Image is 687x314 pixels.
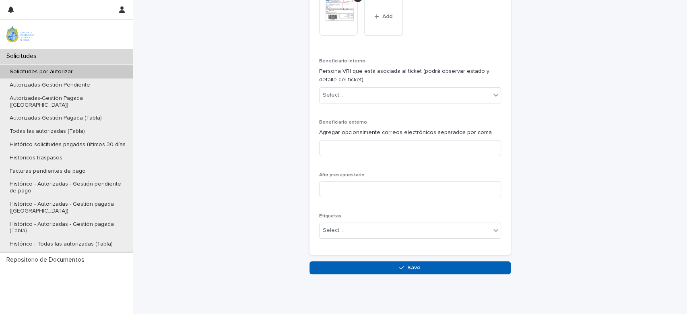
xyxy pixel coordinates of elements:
[382,14,392,19] span: Add
[319,173,365,178] span: Año presupuestario
[3,95,133,109] p: Autorizadas-Gestión Pagada ([GEOGRAPHIC_DATA])
[407,265,421,271] span: Save
[319,59,365,64] span: Beneficiario interno
[3,52,43,60] p: Solicitudes
[6,26,34,42] img: iqsleoUpQLaG7yz5l0jK
[3,221,133,235] p: Histórico - Autorizadas - Gestión pagada (Tabla)
[3,181,133,194] p: Histórico - Autorizadas - Gestión pendiente de pago
[3,128,91,135] p: Todas las autorizadas (Tabla)
[3,155,69,161] p: Historicos traspasos
[319,67,501,84] p: Persona VRI que está asociada al ticket (podrá observar estado y detalle del ticket).
[3,115,108,122] p: Autorizadas-Gestión Pagada (Tabla)
[3,256,91,264] p: Repositorio de Documentos
[3,141,132,148] p: Histórico solicitudes pagadas últimos 30 días
[319,214,341,219] span: Etiquetas
[3,68,79,75] p: Solicitudes por autorizar
[319,120,367,125] span: Beneficiario externo
[3,168,92,175] p: Facturas pendientes de pago
[323,226,343,235] div: Select...
[309,261,511,274] button: Save
[3,241,119,248] p: Histórico - Todas las autorizadas (Tabla)
[3,201,133,215] p: Histórico - Autorizadas - Gestión pagada ([GEOGRAPHIC_DATA])
[323,91,343,99] div: Select...
[3,82,97,89] p: Autorizadas-Gestión Pendiente
[319,128,501,137] p: Agregar opcionalmente correos electrónicos separados por coma.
